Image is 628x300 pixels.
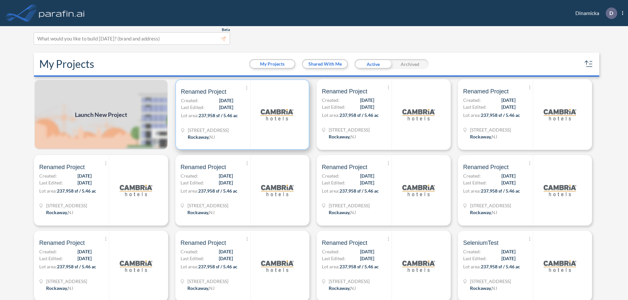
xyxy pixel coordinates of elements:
[75,110,127,119] span: Launch New Project
[187,202,228,209] span: 321 Mt Hope Ave
[219,179,233,186] span: [DATE]
[329,285,350,291] span: Rockaway ,
[261,174,294,207] img: logo
[219,255,233,262] span: [DATE]
[188,134,209,140] span: Rockaway ,
[463,103,487,110] span: Last Edited:
[360,172,374,179] span: [DATE]
[46,210,68,215] span: Rockaway ,
[392,59,428,69] div: Archived
[492,285,497,291] span: NJ
[209,285,215,291] span: NJ
[187,285,209,291] span: Rockaway ,
[39,58,94,70] h2: My Projects
[501,248,515,255] span: [DATE]
[181,239,226,247] span: Renamed Project
[355,59,392,69] div: Active
[501,172,515,179] span: [DATE]
[350,285,356,291] span: NJ
[39,255,63,262] span: Last Edited:
[39,264,57,269] span: Lot area:
[402,250,435,282] img: logo
[481,264,520,269] span: 237,958 sf / 5.46 ac
[322,239,367,247] span: Renamed Project
[501,103,515,110] span: [DATE]
[463,112,481,118] span: Lot area:
[187,278,228,285] span: 321 Mt Hope Ave
[46,202,87,209] span: 321 Mt Hope Ave
[46,285,68,291] span: Rockaway ,
[322,188,340,194] span: Lot area:
[463,172,481,179] span: Created:
[181,264,198,269] span: Lot area:
[481,112,520,118] span: 237,958 sf / 5.46 ac
[544,98,576,131] img: logo
[219,172,233,179] span: [DATE]
[329,133,356,140] div: Rockaway, NJ
[199,113,238,118] span: 237,958 sf / 5.46 ac
[39,172,57,179] span: Created:
[261,250,294,282] img: logo
[68,210,73,215] span: NJ
[322,163,367,171] span: Renamed Project
[181,188,198,194] span: Lot area:
[470,285,492,291] span: Rockaway ,
[46,209,73,216] div: Rockaway, NJ
[463,188,481,194] span: Lot area:
[78,255,92,262] span: [DATE]
[322,264,340,269] span: Lot area:
[463,255,487,262] span: Last Edited:
[181,255,204,262] span: Last Edited:
[219,248,233,255] span: [DATE]
[470,126,511,133] span: 321 Mt Hope Ave
[39,248,57,255] span: Created:
[181,97,199,104] span: Created:
[329,126,370,133] span: 321 Mt Hope Ave
[57,188,96,194] span: 237,958 sf / 5.46 ac
[501,97,515,103] span: [DATE]
[181,172,198,179] span: Created:
[39,163,85,171] span: Renamed Project
[329,202,370,209] span: 321 Mt Hope Ave
[463,264,481,269] span: Lot area:
[463,179,487,186] span: Last Edited:
[584,59,594,69] button: sort
[470,202,511,209] span: 321 Mt Hope Ave
[181,248,198,255] span: Created:
[209,210,215,215] span: NJ
[188,127,229,134] span: 321 Mt Hope Ave
[219,97,233,104] span: [DATE]
[470,285,497,292] div: Rockaway, NJ
[219,104,233,111] span: [DATE]
[360,97,374,103] span: [DATE]
[261,98,293,131] img: logo
[470,133,497,140] div: Rockaway, NJ
[470,209,497,216] div: Rockaway, NJ
[322,255,345,262] span: Last Edited:
[303,60,347,68] button: Shared With Me
[322,248,340,255] span: Created:
[463,248,481,255] span: Created:
[340,264,379,269] span: 237,958 sf / 5.46 ac
[322,179,345,186] span: Last Edited:
[463,97,481,103] span: Created:
[329,285,356,292] div: Rockaway, NJ
[350,134,356,139] span: NJ
[78,172,92,179] span: [DATE]
[198,188,237,194] span: 237,958 sf / 5.46 ac
[322,103,345,110] span: Last Edited:
[187,209,215,216] div: Rockaway, NJ
[544,250,576,282] img: logo
[463,239,498,247] span: SeleniumTest
[609,10,613,16] p: D
[46,285,73,292] div: Rockaway, NJ
[187,210,209,215] span: Rockaway ,
[78,248,92,255] span: [DATE]
[402,174,435,207] img: logo
[360,255,374,262] span: [DATE]
[501,255,515,262] span: [DATE]
[360,248,374,255] span: [DATE]
[181,179,204,186] span: Last Edited:
[402,98,435,131] img: logo
[209,134,215,140] span: NJ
